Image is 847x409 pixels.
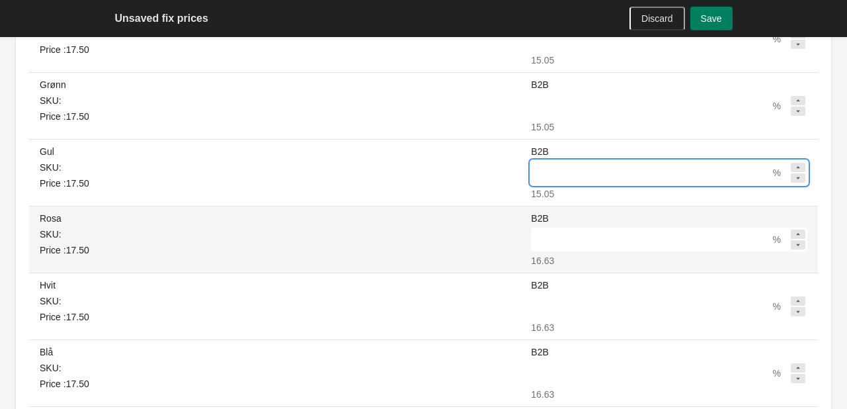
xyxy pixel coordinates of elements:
div: % [773,165,781,181]
div: % [773,365,781,381]
span: 16.63 [531,322,554,333]
div: Rosa [40,212,510,225]
div: Blå [40,345,510,359]
label: B2B [531,78,548,91]
div: Hvit [40,279,510,292]
div: SKU: [40,361,510,375]
h2: Unsaved fix prices [115,11,208,26]
button: Discard [629,7,684,30]
div: Price : 17.50 [40,244,510,257]
div: % [773,232,781,248]
div: % [773,31,781,47]
label: B2B [531,145,548,158]
div: % [773,298,781,314]
div: Price : 17.50 [40,110,510,123]
div: SKU: [40,94,510,107]
label: B2B [531,279,548,292]
span: Discard [641,13,672,24]
label: B2B [531,345,548,359]
div: Grønn [40,78,510,91]
label: B2B [531,212,548,225]
div: % [773,98,781,114]
span: 15.05 [531,189,554,199]
div: Price : 17.50 [40,377,510,390]
span: 16.63 [531,389,554,400]
span: Save [701,13,722,24]
div: Price : 17.50 [40,43,510,56]
div: Price : 17.50 [40,177,510,190]
span: 16.63 [531,255,554,266]
div: Gul [40,145,510,158]
span: 15.05 [531,122,554,132]
div: Price : 17.50 [40,310,510,324]
div: SKU: [40,295,510,308]
button: Save [690,7,733,30]
div: SKU: [40,228,510,241]
span: 15.05 [531,55,554,66]
div: SKU: [40,161,510,174]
